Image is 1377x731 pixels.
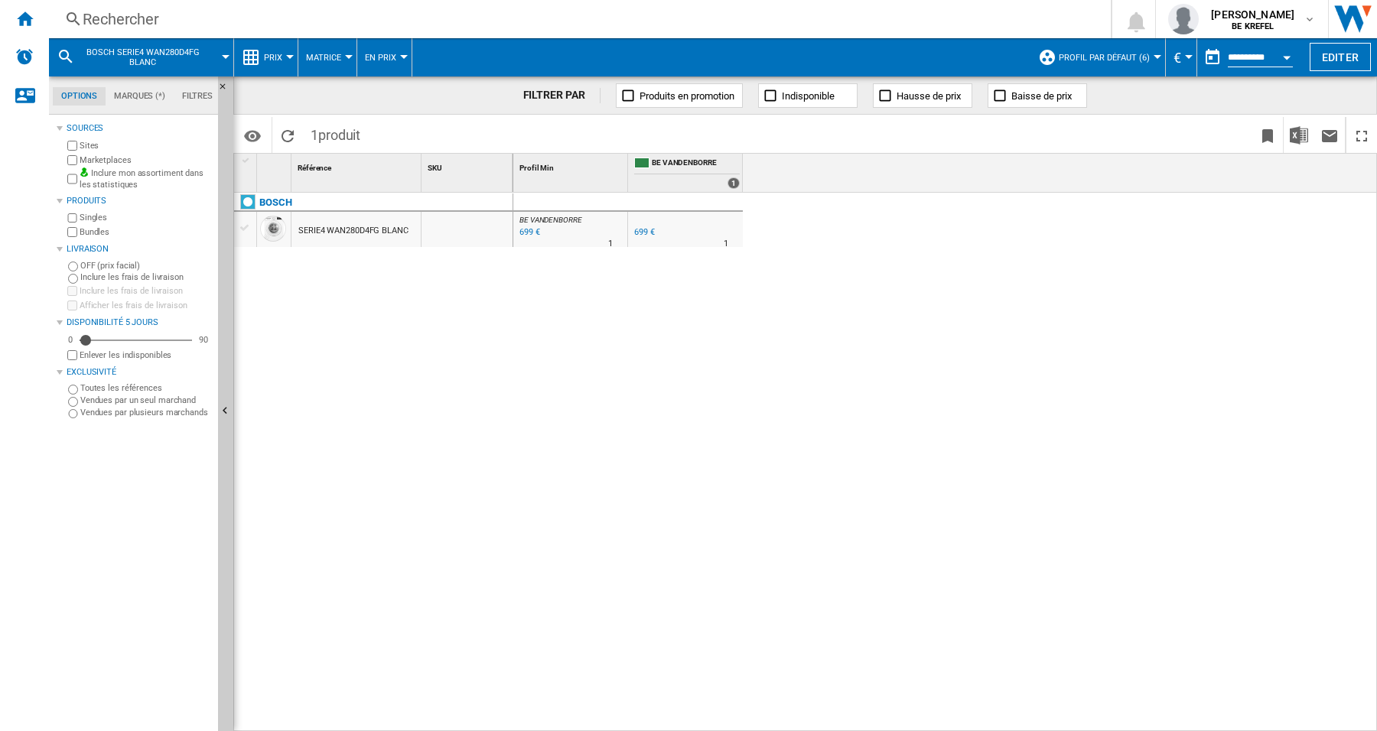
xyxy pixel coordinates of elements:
[306,53,341,63] span: Matrice
[67,195,212,207] div: Produits
[758,83,858,108] button: Indisponible
[67,317,212,329] div: Disponibilité 5 Jours
[67,227,77,237] input: Bundles
[1232,21,1274,31] b: BE KREFEL
[259,193,292,212] div: Cliquez pour filtrer sur cette marque
[1197,42,1228,73] button: md-calendar
[516,154,627,177] div: Profil Min Sort None
[67,141,77,151] input: Sites
[80,271,212,283] label: Inclure les frais de livraison
[298,164,331,172] span: Référence
[523,88,601,103] div: FILTRER PAR
[260,154,291,177] div: Sort None
[1038,38,1157,76] div: Profil par défaut (6)
[728,177,740,189] div: 1 offers sold by BE VANDENBORRE
[1290,126,1308,145] img: excel-24x24.png
[68,409,78,419] input: Vendues par plusieurs marchands
[83,8,1071,30] div: Rechercher
[67,286,77,296] input: Inclure les frais de livraison
[640,90,734,102] span: Produits en promotion
[67,243,212,255] div: Livraison
[365,53,396,63] span: En Prix
[218,76,236,104] button: Masquer
[631,154,743,192] div: BE VANDENBORRE 1 offers sold by BE VANDENBORRE
[988,83,1087,108] button: Baisse de prix
[1314,117,1345,153] button: Envoyer ce rapport par email
[67,350,77,360] input: Afficher les frais de livraison
[264,53,282,63] span: Prix
[1273,41,1300,69] button: Open calendar
[80,395,212,406] label: Vendues par un seul marchand
[80,333,192,348] md-slider: Disponibilité
[174,87,221,106] md-tab-item: Filtres
[80,260,212,271] label: OFF (prix facial)
[1346,117,1377,153] button: Plein écran
[318,127,360,143] span: produit
[80,382,212,394] label: Toutes les références
[1284,117,1314,153] button: Télécharger au format Excel
[782,90,835,102] span: Indisponible
[57,38,226,76] div: BOSCH SERIE4 WAN280D4FG BLANC
[242,38,290,76] div: Prix
[237,122,268,149] button: Options
[80,140,212,151] label: Sites
[519,216,582,224] span: BE VANDENBORRE
[81,47,204,67] span: BOSCH SERIE4 WAN280D4FG BLANC
[295,154,421,177] div: Référence Sort None
[67,301,77,310] input: Afficher les frais de livraison
[616,83,743,108] button: Produits en promotion
[516,154,627,177] div: Sort None
[1310,43,1371,71] button: Editer
[724,236,728,252] div: Délai de livraison : 1 jour
[67,155,77,165] input: Marketplaces
[195,334,212,346] div: 90
[80,285,212,297] label: Inclure les frais de livraison
[365,38,404,76] div: En Prix
[67,366,212,378] div: Exclusivité
[519,164,554,172] span: Profil Min
[608,236,613,252] div: Délai de livraison : 1 jour
[1174,38,1189,76] button: €
[1211,7,1294,22] span: [PERSON_NAME]
[425,154,513,177] div: Sort None
[80,154,212,166] label: Marketplaces
[80,300,212,311] label: Afficher les frais de livraison
[632,225,655,240] div: 699 €
[303,117,368,149] span: 1
[425,154,513,177] div: SKU Sort None
[1174,50,1181,66] span: €
[68,274,78,284] input: Inclure les frais de livraison
[80,212,212,223] label: Singles
[68,385,78,395] input: Toutes les références
[67,122,212,135] div: Sources
[1166,38,1197,76] md-menu: Currency
[1168,4,1199,34] img: profile.jpg
[272,117,303,153] button: Recharger
[64,334,76,346] div: 0
[80,167,212,191] label: Inclure mon assortiment dans les statistiques
[1059,53,1150,63] span: Profil par défaut (6)
[80,349,212,361] label: Enlever les indisponibles
[67,170,77,189] input: Inclure mon assortiment dans les statistiques
[428,164,442,172] span: SKU
[295,154,421,177] div: Sort None
[634,227,655,237] div: 699 €
[53,87,106,106] md-tab-item: Options
[68,397,78,407] input: Vendues par un seul marchand
[1252,117,1283,153] button: Créer un favoris
[298,213,409,249] div: SERIE4 WAN280D4FG BLANC
[80,226,212,238] label: Bundles
[652,158,740,171] span: BE VANDENBORRE
[80,407,212,418] label: Vendues par plusieurs marchands
[68,262,78,271] input: OFF (prix facial)
[80,167,89,177] img: mysite-bg-18x18.png
[897,90,961,102] span: Hausse de prix
[106,87,174,106] md-tab-item: Marques (*)
[1011,90,1072,102] span: Baisse de prix
[306,38,349,76] button: Matrice
[67,213,77,223] input: Singles
[873,83,972,108] button: Hausse de prix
